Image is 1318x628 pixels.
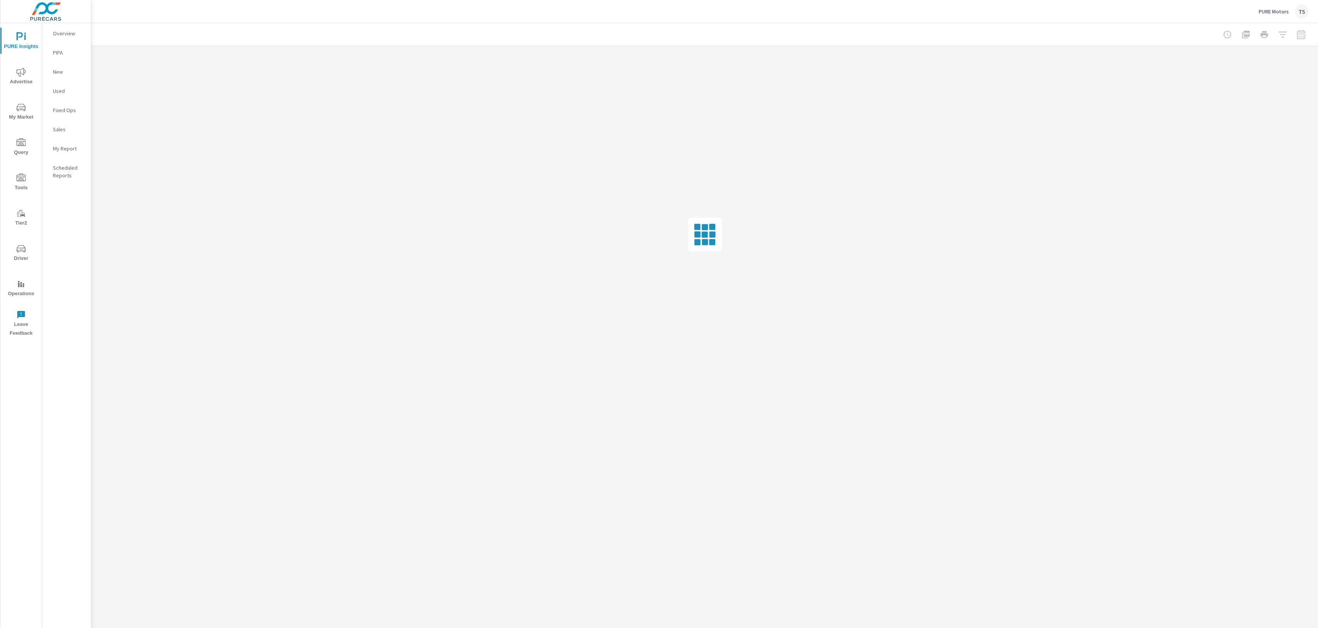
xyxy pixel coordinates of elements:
div: nav menu [0,23,42,341]
div: Scheduled Reports [42,162,91,181]
span: Tier2 [3,209,40,228]
div: TS [1295,5,1309,18]
span: Driver [3,244,40,263]
div: Used [42,85,91,97]
span: Query [3,138,40,157]
span: Leave Feedback [3,310,40,338]
div: Overview [42,28,91,39]
p: Used [53,87,85,95]
span: Tools [3,174,40,192]
span: PURE Insights [3,32,40,51]
div: New [42,66,91,78]
p: Fixed Ops [53,106,85,114]
span: Advertise [3,68,40,86]
p: PIPA [53,49,85,56]
div: My Report [42,143,91,154]
p: My Report [53,145,85,152]
p: Overview [53,30,85,37]
p: Scheduled Reports [53,164,85,179]
span: My Market [3,103,40,122]
div: PIPA [42,47,91,58]
span: Operations [3,279,40,298]
div: Fixed Ops [42,104,91,116]
p: New [53,68,85,76]
p: PURE Motors [1259,8,1289,15]
p: Sales [53,126,85,133]
div: Sales [42,124,91,135]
